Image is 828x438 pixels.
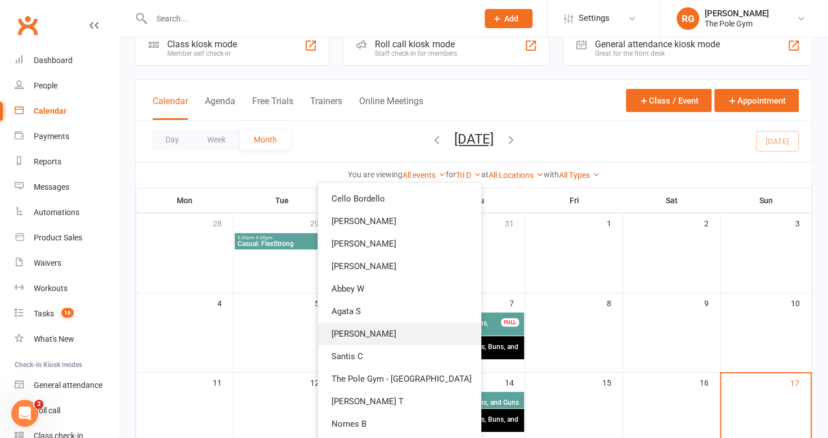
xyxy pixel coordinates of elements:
a: Workouts [15,276,119,301]
div: Class kiosk mode [167,39,237,50]
div: 12 [310,373,330,391]
div: Roll call [34,406,60,415]
th: Tue [234,189,331,212]
div: Great for the front desk [595,50,720,57]
div: 7 [509,293,525,312]
span: 5:30pm [237,235,327,240]
div: Roll call kiosk mode [375,39,456,50]
a: [PERSON_NAME] [318,323,481,345]
a: Waivers [15,251,119,276]
div: Workouts [34,284,68,293]
a: Nomes B [318,413,481,435]
div: 4 [217,293,233,312]
input: Search... [148,11,470,26]
a: The Pole Gym - [GEOGRAPHIC_DATA] [318,368,481,390]
div: 10 [791,293,811,312]
a: All Types [559,171,600,180]
div: The Pole Gym [705,19,769,29]
div: 5 [315,293,330,312]
div: 31 [505,213,525,232]
div: 16 [700,373,720,391]
div: [PERSON_NAME] [705,8,769,19]
div: 14 [505,373,525,391]
a: Roll call [15,398,119,423]
div: 29 [310,213,330,232]
a: [PERSON_NAME] T [318,390,481,413]
strong: with [544,170,559,179]
a: Automations [15,200,119,225]
div: Calendar [34,106,66,115]
a: Tasks 16 [15,301,119,327]
a: Payments [15,124,119,149]
div: Tasks [34,309,54,318]
span: 16 [61,308,74,318]
div: Automations [34,208,79,217]
div: Reports [34,157,61,166]
a: Tri D [456,171,481,180]
a: What's New [15,327,119,352]
button: Agenda [205,96,235,120]
div: Waivers [34,258,61,267]
a: Reports [15,149,119,175]
div: 3 [795,213,811,232]
a: [PERSON_NAME] [318,210,481,233]
div: 11 [213,373,233,391]
div: 28 [213,213,233,232]
div: Member self check-in [167,50,237,57]
button: Add [485,9,532,28]
div: Product Sales [34,233,82,242]
div: What's New [34,334,74,343]
a: Calendar [15,99,119,124]
span: Add [504,14,518,23]
button: Free Trials [252,96,293,120]
button: Online Meetings [359,96,423,120]
a: Agata S [318,300,481,323]
iframe: Intercom live chat [11,400,38,427]
a: General attendance kiosk mode [15,373,119,398]
a: Messages [15,175,119,200]
a: Cello Bordello [318,187,481,210]
div: 2 [704,213,720,232]
div: 8 [607,293,623,312]
a: All Locations [489,171,544,180]
a: Product Sales [15,225,119,251]
th: Mon [136,189,234,212]
span: 2 [34,400,43,409]
a: All events [402,171,446,180]
div: Payments [34,132,69,141]
span: Settings [579,6,610,31]
button: Week [193,129,240,150]
a: Dashboard [15,48,119,73]
span: - 6:30pm [254,235,272,240]
div: 1 [607,213,623,232]
a: Santis C [318,345,481,368]
button: Day [151,129,193,150]
div: General attendance kiosk mode [595,39,720,50]
div: 15 [602,373,623,391]
a: Clubworx [14,11,42,39]
button: Trainers [310,96,342,120]
a: People [15,73,119,99]
button: [DATE] [454,131,494,147]
th: Sun [720,189,812,212]
div: 17 [790,373,811,392]
button: Class / Event [626,89,711,112]
strong: You are viewing [348,170,402,179]
strong: at [481,170,489,179]
div: General attendance [34,381,102,390]
div: Staff check-in for members [375,50,456,57]
div: People [34,81,57,90]
div: Messages [34,182,69,191]
div: RG [677,7,699,30]
a: [PERSON_NAME] [318,233,481,255]
strong: for [446,170,456,179]
div: FULL [501,318,519,327]
button: Appointment [714,89,799,112]
a: Abbey W [318,278,481,300]
div: Dashboard [34,56,73,65]
a: [PERSON_NAME] [318,255,481,278]
div: 9 [704,293,720,312]
th: Fri [526,189,623,212]
span: Casual: FlexStrong [237,240,327,247]
th: Sat [623,189,720,212]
